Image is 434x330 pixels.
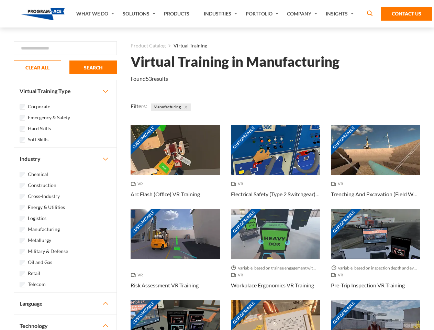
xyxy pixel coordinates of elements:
span: Variable, based on inspection depth and event interaction. [331,265,420,272]
label: Corporate [28,103,50,110]
input: Energy & Utilities [20,205,25,210]
img: Program-Ace [21,8,65,20]
span: Manufacturing [151,103,191,111]
label: Telecom [28,280,46,288]
p: Found results [131,75,168,83]
span: Filters: [131,103,147,109]
input: Hard Skills [20,126,25,132]
a: Customizable Thumbnail - Electrical Safety (Type 2 Switchgear) VR Training VR Electrical Safety (... [231,125,320,209]
input: Metallurgy [20,238,25,243]
a: Customizable Thumbnail - Pre-Trip Inspection VR Training Variable, based on inspection depth and ... [331,209,420,300]
input: Telecom [20,282,25,287]
input: Manufacturing [20,227,25,232]
button: Virtual Training Type [14,80,116,102]
h3: Trenching And Excavation (Field Work) VR Training [331,190,420,198]
a: Contact Us [381,7,432,21]
label: Logistics [28,214,46,222]
a: Customizable Thumbnail - Arc Flash (Office) VR Training VR Arc Flash (Office) VR Training [131,125,220,209]
a: Customizable Thumbnail - Workplace Ergonomics VR Training Variable, based on trainee engagement w... [231,209,320,300]
h3: Electrical Safety (Type 2 Switchgear) VR Training [231,190,320,198]
label: Metallurgy [28,236,51,244]
label: Oil and Gas [28,258,52,266]
h3: Pre-Trip Inspection VR Training [331,281,405,289]
em: 53 [146,75,152,82]
label: Energy & Utilities [28,203,65,211]
h3: Risk Assessment VR Training [131,281,199,289]
a: Customizable Thumbnail - Trenching And Excavation (Field Work) VR Training VR Trenching And Excav... [331,125,420,209]
li: Virtual Training [166,41,207,50]
span: VR [131,180,146,187]
label: Military & Defense [28,247,68,255]
label: Soft Skills [28,136,48,143]
input: Military & Defense [20,249,25,254]
label: Hard Skills [28,125,51,132]
label: Manufacturing [28,225,60,233]
span: Variable, based on trainee engagement with exercises. [231,265,320,272]
label: Emergency & Safety [28,114,70,121]
h3: Arc Flash (Office) VR Training [131,190,200,198]
input: Cross-Industry [20,194,25,199]
label: Retail [28,269,40,277]
input: Logistics [20,216,25,221]
button: Close [182,103,190,111]
nav: breadcrumb [131,41,420,50]
input: Retail [20,271,25,276]
span: VR [231,272,246,278]
label: Cross-Industry [28,192,60,200]
input: Construction [20,183,25,188]
span: VR [231,180,246,187]
label: Construction [28,181,56,189]
button: Language [14,293,116,315]
input: Emergency & Safety [20,115,25,121]
input: Oil and Gas [20,260,25,265]
input: Soft Skills [20,137,25,143]
span: VR [331,180,346,187]
a: Product Catalog [131,41,166,50]
span: VR [131,272,146,278]
input: Chemical [20,172,25,177]
span: VR [331,272,346,278]
h1: Virtual Training in Manufacturing [131,56,340,68]
a: Customizable Thumbnail - Risk Assessment VR Training VR Risk Assessment VR Training [131,209,220,300]
button: Industry [14,148,116,170]
input: Corporate [20,104,25,110]
button: CLEAR ALL [14,60,61,74]
label: Chemical [28,170,48,178]
h3: Workplace Ergonomics VR Training [231,281,314,289]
